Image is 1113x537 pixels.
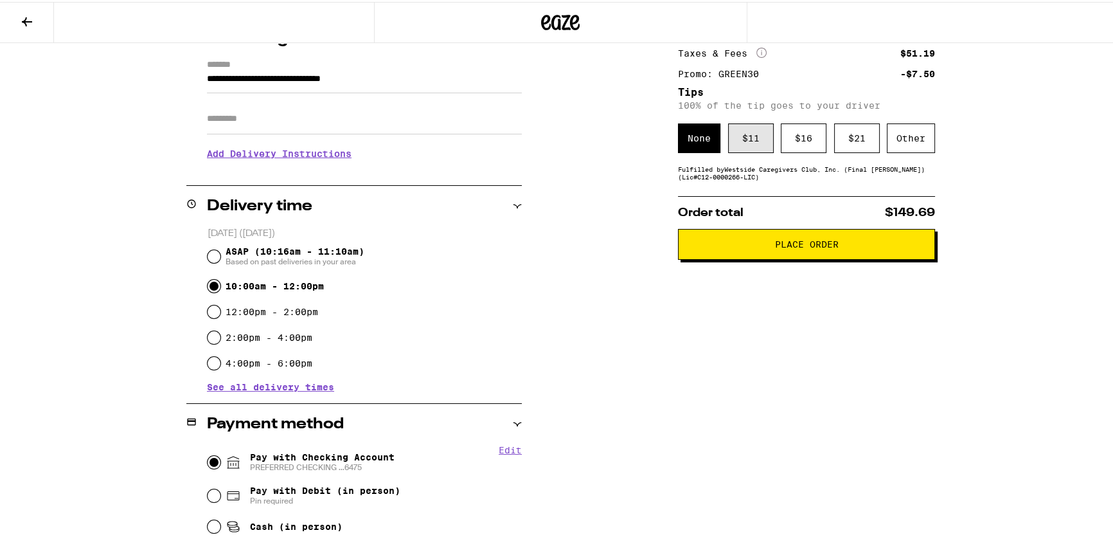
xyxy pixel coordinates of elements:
label: 12:00pm - 2:00pm [226,305,318,315]
div: None [678,122,720,151]
span: $149.69 [885,205,935,217]
div: Taxes & Fees [678,46,767,57]
button: Edit [499,443,522,453]
label: 4:00pm - 6:00pm [226,356,312,367]
h2: Delivery time [207,197,312,212]
div: $ 21 [834,122,880,151]
span: Hi. Need any help? [8,9,93,19]
span: Cash (in person) [250,520,343,530]
div: $ 11 [728,122,774,151]
span: ASAP (10:16am - 11:10am) [226,244,364,265]
h2: Payment method [207,415,344,430]
span: Pay with Checking Account [250,450,395,471]
span: Pin required [250,494,400,504]
button: See all delivery times [207,381,334,390]
span: Based on past deliveries in your area [226,255,364,265]
p: We'll contact you at [PHONE_NUMBER] when we arrive [207,167,522,177]
button: Place Order [678,227,935,258]
div: $ 16 [781,122,826,151]
p: 100% of the tip goes to your driver [678,98,935,109]
h5: Tips [678,86,935,96]
div: Other [887,122,935,151]
span: Place Order [775,238,839,247]
label: 10:00am - 12:00pm [226,279,324,289]
label: 2:00pm - 4:00pm [226,331,312,341]
h3: Add Delivery Instructions [207,137,522,167]
div: Fulfilled by Westside Caregivers Club, Inc. (Final [PERSON_NAME]) (Lic# C12-0000266-LIC ) [678,163,935,179]
p: [DATE] ([DATE]) [208,226,522,238]
span: Order total [678,205,743,217]
div: $51.19 [900,47,935,56]
span: PREFERRED CHECKING ...6475 [250,460,395,471]
div: Promo: GREEN30 [678,68,768,77]
div: -$7.50 [900,68,935,77]
span: Pay with Debit (in person) [250,484,400,494]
